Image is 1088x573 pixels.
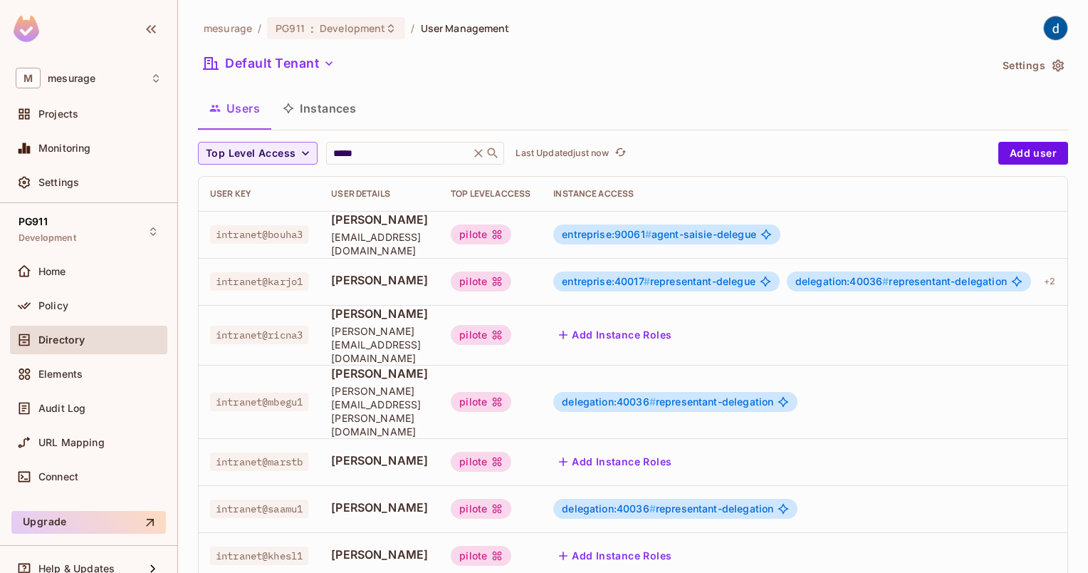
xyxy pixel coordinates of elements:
[331,453,428,468] span: [PERSON_NAME]
[516,148,609,159] p: Last Updated just now
[553,324,677,346] button: Add Instance Roles
[210,272,308,291] span: intranet@karjo1
[204,21,252,35] span: the active workspace
[210,500,308,518] span: intranet@saamu1
[38,368,83,380] span: Elements
[258,21,261,35] li: /
[210,326,308,344] span: intranet@ricna3
[271,91,367,126] button: Instances
[562,276,755,287] span: representant-delegue
[451,272,511,291] div: pilote
[562,396,773,408] span: representant-delegation
[451,188,530,200] div: Top Level Access
[609,145,629,162] span: Click to refresh data
[553,188,1061,200] div: Instance Access
[331,230,428,257] span: [EMAIL_ADDRESS][DOMAIN_NAME]
[644,275,650,287] span: #
[614,146,627,160] span: refresh
[331,547,428,562] span: [PERSON_NAME]
[331,366,428,381] span: [PERSON_NAME]
[451,546,511,566] div: pilote
[331,306,428,321] span: [PERSON_NAME]
[795,276,1007,287] span: representant-delegation
[649,396,656,408] span: #
[38,108,78,120] span: Projects
[38,266,66,277] span: Home
[998,142,1068,165] button: Add user
[562,396,656,408] span: delegation:40036
[331,212,428,227] span: [PERSON_NAME]
[198,91,271,126] button: Users
[562,503,773,515] span: representant-delegation
[421,21,510,35] span: User Management
[331,500,428,515] span: [PERSON_NAME]
[1038,270,1061,293] div: + 2
[38,471,78,482] span: Connect
[645,228,652,240] span: #
[38,143,91,154] span: Monitoring
[198,142,318,165] button: Top Level Access
[562,229,756,240] span: agent-saisie-delegue
[38,334,85,346] span: Directory
[38,437,105,448] span: URL Mapping
[451,392,511,412] div: pilote
[451,452,511,472] div: pilote
[198,52,340,75] button: Default Tenant
[210,393,308,411] span: intranet@mbegu1
[48,73,95,84] span: Workspace: mesurage
[795,275,889,287] span: delegation:40036
[11,511,166,534] button: Upgrade
[210,547,308,565] span: intranet@khesl1
[562,228,652,240] span: entreprise:90061
[210,225,308,244] span: intranet@bouha3
[882,275,889,287] span: #
[997,54,1068,77] button: Settings
[1044,16,1067,40] img: dev 911gcl
[553,450,677,473] button: Add Instance Roles
[562,502,656,515] span: delegation:40036
[553,544,677,567] button: Add Instance Roles
[331,188,428,200] div: User Details
[310,23,315,34] span: :
[206,145,295,162] span: Top Level Access
[331,324,428,365] span: [PERSON_NAME][EMAIL_ADDRESS][DOMAIN_NAME]
[276,21,305,35] span: PG911
[451,499,511,519] div: pilote
[210,453,308,471] span: intranet@marstb
[451,224,511,244] div: pilote
[649,502,656,515] span: #
[320,21,385,35] span: Development
[38,177,79,188] span: Settings
[19,216,48,227] span: PG911
[562,275,650,287] span: entreprise:40017
[38,403,85,414] span: Audit Log
[19,232,76,244] span: Development
[210,188,308,200] div: User Key
[612,145,629,162] button: refresh
[331,384,428,438] span: [PERSON_NAME][EMAIL_ADDRESS][PERSON_NAME][DOMAIN_NAME]
[38,300,68,311] span: Policy
[331,272,428,288] span: [PERSON_NAME]
[16,68,41,88] span: M
[451,325,511,345] div: pilote
[411,21,414,35] li: /
[14,16,39,42] img: SReyMgAAAABJRU5ErkJggg==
